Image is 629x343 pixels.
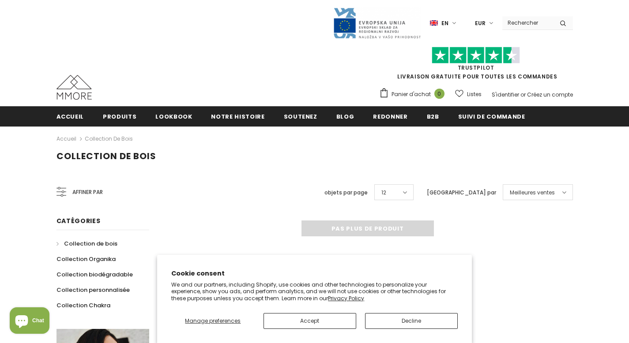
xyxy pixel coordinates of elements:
[185,317,241,324] span: Manage preferences
[333,19,421,26] a: Javni Razpis
[284,106,317,126] a: soutenez
[336,106,354,126] a: Blog
[103,112,136,121] span: Produits
[430,19,438,27] img: i-lang-1.png
[56,150,156,162] span: Collection de bois
[458,106,525,126] a: Suivi de commande
[427,112,439,121] span: B2B
[171,313,254,329] button: Manage preferences
[458,112,525,121] span: Suivi de commande
[103,106,136,126] a: Produits
[264,313,356,329] button: Accept
[336,112,354,121] span: Blog
[455,86,482,102] a: Listes
[432,47,520,64] img: Faites confiance aux étoiles pilotes
[56,236,117,251] a: Collection de bois
[284,112,317,121] span: soutenez
[56,282,130,298] a: Collection personnalisée
[328,295,364,302] a: Privacy Policy
[56,75,92,100] img: Cas MMORE
[85,135,133,142] a: Collection de bois
[56,298,110,313] a: Collection Chakra
[520,91,526,98] span: or
[171,281,458,302] p: We and our partners, including Shopify, use cookies and other technologies to personalize your ex...
[373,112,407,121] span: Redonner
[56,301,110,309] span: Collection Chakra
[333,7,421,39] img: Javni Razpis
[467,90,482,99] span: Listes
[475,19,486,28] span: EUR
[155,106,192,126] a: Lookbook
[56,286,130,294] span: Collection personnalisée
[56,255,116,263] span: Collection Organika
[365,313,458,329] button: Decline
[56,270,133,279] span: Collection biodégradable
[64,239,117,248] span: Collection de bois
[441,19,448,28] span: en
[56,106,84,126] a: Accueil
[492,91,519,98] a: S'identifier
[7,307,52,336] inbox-online-store-chat: Shopify online store chat
[527,91,573,98] a: Créez un compte
[427,106,439,126] a: B2B
[392,90,431,99] span: Panier d'achat
[56,134,76,144] a: Accueil
[155,112,192,121] span: Lookbook
[458,64,494,71] a: TrustPilot
[171,269,458,278] h2: Cookie consent
[56,267,133,282] a: Collection biodégradable
[434,89,444,99] span: 0
[373,106,407,126] a: Redonner
[510,188,555,197] span: Meilleures ventes
[381,188,386,197] span: 12
[211,112,264,121] span: Notre histoire
[427,188,496,197] label: [GEOGRAPHIC_DATA] par
[379,51,573,80] span: LIVRAISON GRATUITE POUR TOUTES LES COMMANDES
[324,188,368,197] label: objets par page
[502,16,553,29] input: Search Site
[56,251,116,267] a: Collection Organika
[379,88,449,101] a: Panier d'achat 0
[56,216,101,225] span: Catégories
[56,112,84,121] span: Accueil
[211,106,264,126] a: Notre histoire
[72,187,103,197] span: Affiner par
